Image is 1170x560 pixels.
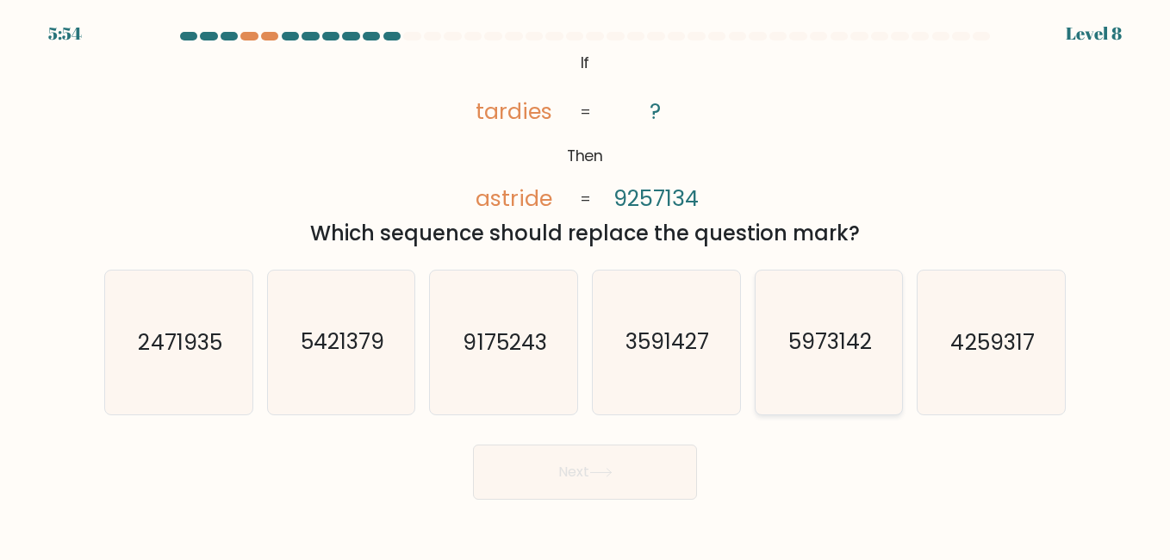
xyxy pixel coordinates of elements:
[464,327,547,358] text: 9175243
[1066,21,1122,47] div: Level 8
[579,101,590,122] tspan: =
[625,327,709,358] text: 3591427
[48,21,82,47] div: 5:54
[951,327,1035,358] text: 4259317
[566,145,603,166] tspan: Then
[580,52,589,73] tspan: If
[579,188,590,209] tspan: =
[449,47,722,215] svg: @import url('[URL][DOMAIN_NAME]);
[788,327,872,358] text: 5973142
[476,183,552,214] tspan: astride
[476,96,552,127] tspan: tardies
[650,96,662,127] tspan: ?
[613,183,699,214] tspan: 9257134
[115,218,1055,249] div: Which sequence should replace the question mark?
[473,445,697,500] button: Next
[301,327,384,358] text: 5421379
[138,327,221,358] text: 2471935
